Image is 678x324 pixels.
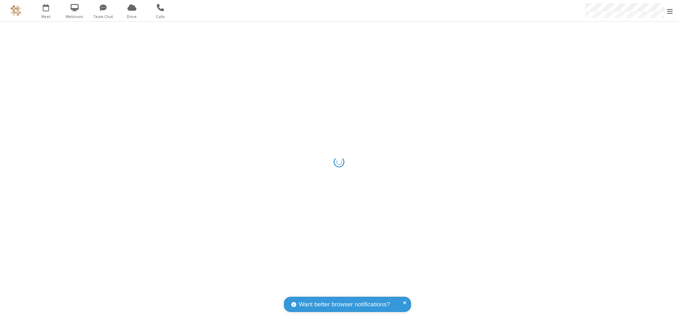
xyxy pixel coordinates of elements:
[11,5,21,16] img: QA Selenium DO NOT DELETE OR CHANGE
[33,13,59,20] span: Meet
[119,13,145,20] span: Drive
[90,13,117,20] span: Team Chat
[61,13,88,20] span: Webinars
[147,13,174,20] span: Calls
[299,300,390,309] span: Want better browser notifications?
